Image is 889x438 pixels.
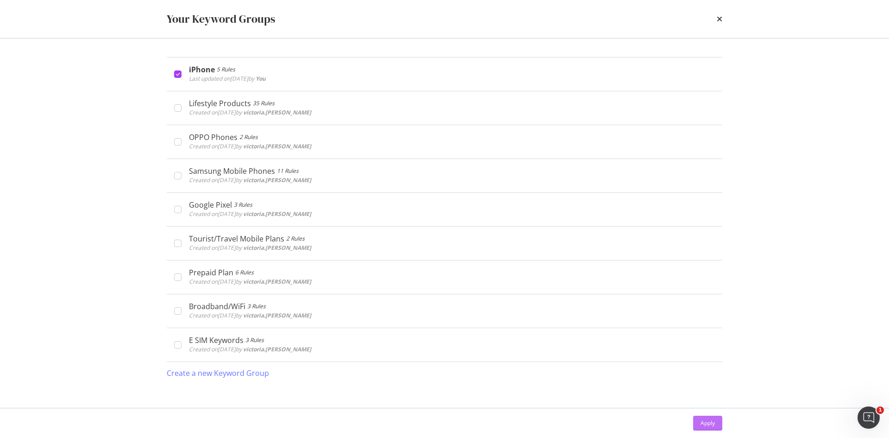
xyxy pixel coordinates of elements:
[243,108,311,116] b: victoria.[PERSON_NAME]
[189,234,284,243] div: Tourist/Travel Mobile Plans
[235,268,254,277] div: 6 Rules
[189,311,311,319] span: Created on [DATE] by
[693,416,722,431] button: Apply
[239,133,258,142] div: 2 Rules
[717,11,722,27] div: times
[243,278,311,286] b: victoria.[PERSON_NAME]
[189,108,311,116] span: Created on [DATE] by
[189,302,245,311] div: Broadband/WiFi
[189,176,311,184] span: Created on [DATE] by
[243,311,311,319] b: victoria.[PERSON_NAME]
[189,336,244,345] div: E SIM Keywords
[189,142,311,150] span: Created on [DATE] by
[876,406,884,414] span: 1
[243,244,311,252] b: victoria.[PERSON_NAME]
[243,345,311,353] b: victoria.[PERSON_NAME]
[189,345,311,353] span: Created on [DATE] by
[245,336,264,345] div: 3 Rules
[247,302,266,311] div: 3 Rules
[189,200,232,209] div: Google Pixel
[189,268,233,277] div: Prepaid Plan
[217,65,235,74] div: 5 Rules
[256,75,266,83] b: You
[234,200,252,209] div: 3 Rules
[167,11,275,27] div: Your Keyword Groups
[189,210,311,218] span: Created on [DATE] by
[189,65,215,74] div: iPhone
[286,234,305,243] div: 2 Rules
[189,133,238,142] div: OPPO Phones
[243,210,311,218] b: victoria.[PERSON_NAME]
[253,99,275,108] div: 35 Rules
[701,419,715,427] div: Apply
[189,75,266,83] span: Last updated on [DATE] by
[167,362,269,384] button: Create a new Keyword Group
[189,244,311,252] span: Created on [DATE] by
[243,176,311,184] b: victoria.[PERSON_NAME]
[167,368,269,379] div: Create a new Keyword Group
[858,406,880,429] iframe: Intercom live chat
[277,166,299,176] div: 11 Rules
[189,278,311,286] span: Created on [DATE] by
[189,99,251,108] div: Lifestyle Products
[243,142,311,150] b: victoria.[PERSON_NAME]
[189,166,275,176] div: Samsung Mobile Phones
